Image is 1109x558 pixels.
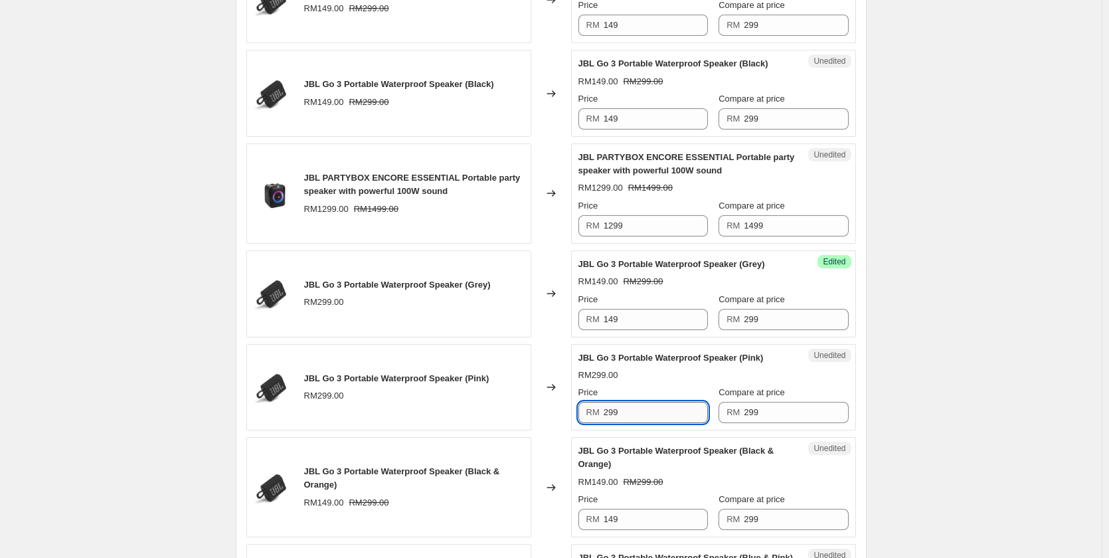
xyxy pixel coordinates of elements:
[578,201,598,211] span: Price
[578,370,618,380] span: RM299.00
[726,407,740,417] span: RM
[304,466,500,490] span: JBL Go 3 Portable Waterproof Speaker (Black & Orange)
[726,20,740,30] span: RM
[578,446,774,469] span: JBL Go 3 Portable Waterproof Speaker (Black & Orange)
[586,20,600,30] span: RM
[254,173,294,213] img: sg-11134201-22100-ca3vr8tsx3iv93_80x.jpg
[586,407,600,417] span: RM
[578,494,598,504] span: Price
[726,221,740,231] span: RM
[623,76,663,86] span: RM299.00
[623,477,663,487] span: RM299.00
[628,183,673,193] span: RM1499.00
[823,256,845,267] span: Edited
[578,76,618,86] span: RM149.00
[578,294,598,304] span: Price
[719,294,785,304] span: Compare at price
[304,373,489,383] span: JBL Go 3 Portable Waterproof Speaker (Pink)
[726,114,740,124] span: RM
[578,183,623,193] span: RM1299.00
[578,353,764,363] span: JBL Go 3 Portable Waterproof Speaker (Pink)
[304,297,344,307] span: RM299.00
[813,149,845,160] span: Unedited
[254,74,294,114] img: 1_8c15b83b-9d78-4f91-ac17-7e5a23029bf6_80x.jpg
[578,152,795,175] span: JBL PARTYBOX ENCORE ESSENTIAL Portable party speaker with powerful 100W sound
[349,498,388,508] span: RM299.00
[254,367,294,407] img: 1_8c15b83b-9d78-4f91-ac17-7e5a23029bf6_80x.jpg
[304,3,344,13] span: RM149.00
[578,94,598,104] span: Price
[813,443,845,454] span: Unedited
[623,276,663,286] span: RM299.00
[586,114,600,124] span: RM
[254,468,294,508] img: 1_8c15b83b-9d78-4f91-ac17-7e5a23029bf6_80x.jpg
[304,79,494,89] span: JBL Go 3 Portable Waterproof Speaker (Black)
[586,314,600,324] span: RM
[578,387,598,397] span: Price
[726,514,740,524] span: RM
[813,350,845,361] span: Unedited
[719,494,785,504] span: Compare at price
[726,314,740,324] span: RM
[304,173,521,196] span: JBL PARTYBOX ENCORE ESSENTIAL Portable party speaker with powerful 100W sound
[719,94,785,104] span: Compare at price
[578,259,765,269] span: JBL Go 3 Portable Waterproof Speaker (Grey)
[578,276,618,286] span: RM149.00
[354,204,398,214] span: RM1499.00
[813,56,845,66] span: Unedited
[304,391,344,401] span: RM299.00
[304,97,344,107] span: RM149.00
[349,97,388,107] span: RM299.00
[719,201,785,211] span: Compare at price
[719,387,785,397] span: Compare at price
[254,274,294,314] img: 1_8c15b83b-9d78-4f91-ac17-7e5a23029bf6_80x.jpg
[349,3,388,13] span: RM299.00
[586,514,600,524] span: RM
[304,498,344,508] span: RM149.00
[578,58,768,68] span: JBL Go 3 Portable Waterproof Speaker (Black)
[578,477,618,487] span: RM149.00
[586,221,600,231] span: RM
[304,280,491,290] span: JBL Go 3 Portable Waterproof Speaker (Grey)
[304,204,349,214] span: RM1299.00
